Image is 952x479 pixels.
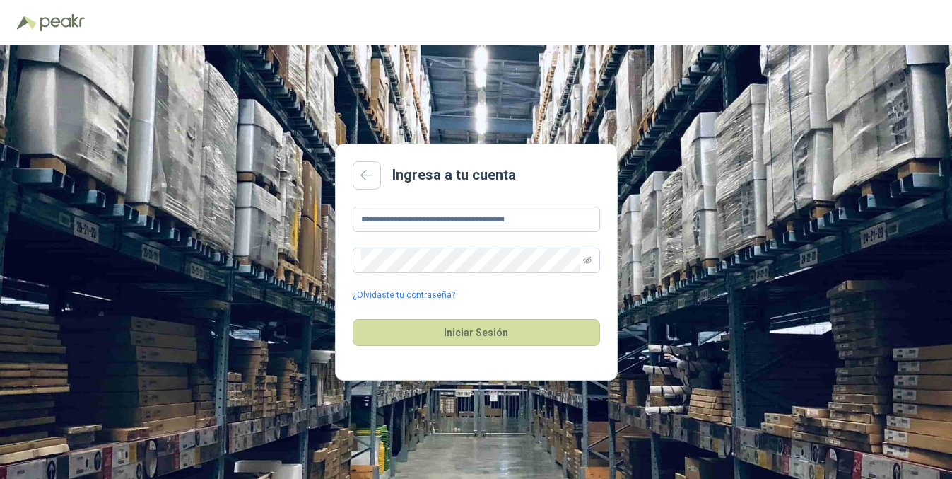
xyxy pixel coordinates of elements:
[17,16,37,30] img: Logo
[353,319,600,346] button: Iniciar Sesión
[353,289,455,302] a: ¿Olvidaste tu contraseña?
[40,14,85,31] img: Peakr
[392,164,516,186] h2: Ingresa a tu cuenta
[583,256,592,265] span: eye-invisible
